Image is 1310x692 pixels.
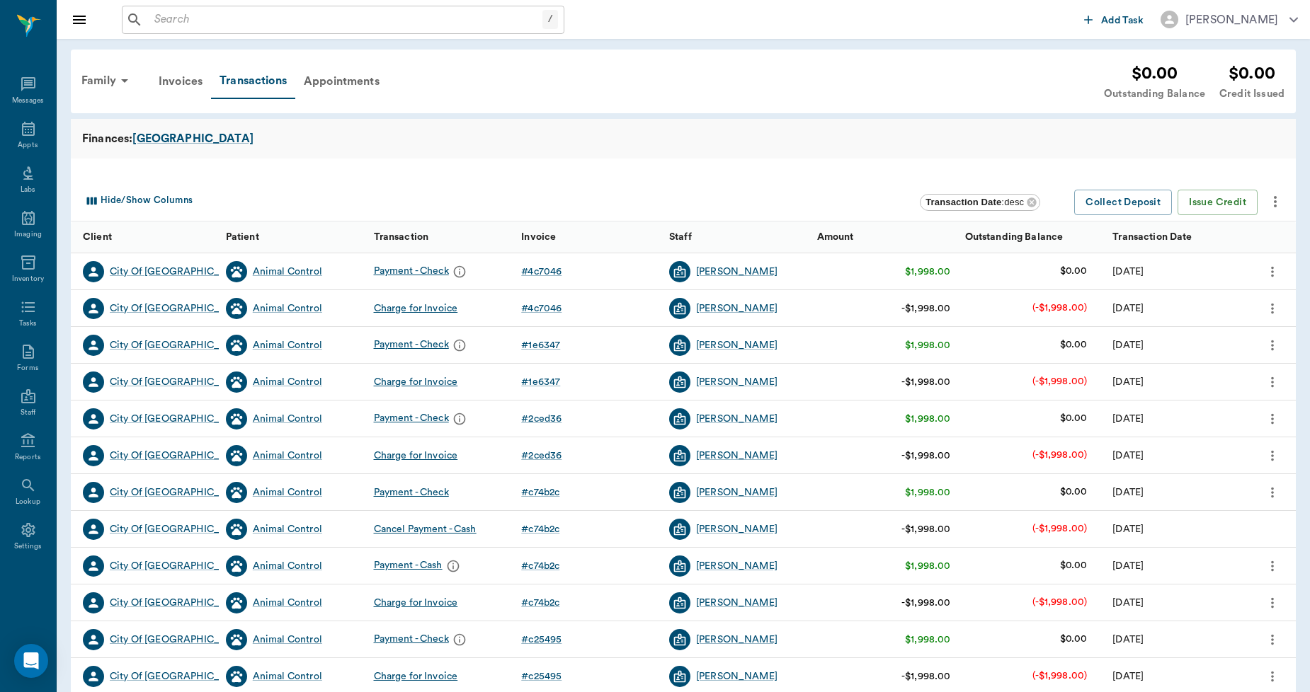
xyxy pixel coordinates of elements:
div: [PERSON_NAME] [1185,11,1278,28]
div: 10/01/25 [1112,301,1144,316]
button: more [1261,628,1284,652]
div: # c25495 [521,669,562,684]
button: Sort [635,227,655,247]
div: Charge for Invoice [374,375,458,389]
div: -$1,998.00 [901,522,951,536]
button: Close drawer [65,6,93,34]
div: Client [71,221,219,253]
button: Sort [487,227,507,247]
a: [PERSON_NAME] [696,559,778,573]
div: Outstanding Balance [1104,86,1205,102]
a: [PERSON_NAME] [696,669,778,684]
div: $1,998.00 [905,338,950,352]
a: Animal Control [253,485,322,500]
div: Payment - Check [374,335,470,356]
div: Tasks [19,318,37,329]
a: City Of [GEOGRAPHIC_DATA] [110,301,249,316]
div: # c74b2c [521,596,559,610]
td: (-$1,998.00) [1021,437,1098,474]
div: # c74b2c [521,522,559,536]
div: Inventory [12,274,44,284]
button: Sort [1226,227,1246,247]
div: -$1,998.00 [901,449,951,463]
button: more [1261,260,1284,284]
div: Animal Control [253,633,322,647]
div: 05/31/25 [1112,669,1144,684]
div: Staff [662,221,810,253]
td: (-$1,998.00) [1021,510,1098,548]
div: Amount [817,217,854,257]
div: 07/14/25 [1112,522,1144,536]
a: Animal Control [253,449,322,463]
div: 07/14/25 [1112,485,1144,500]
div: -$1,998.00 [901,301,951,316]
a: Animal Control [253,375,322,389]
div: Payment - Cash [374,555,464,577]
div: # c25495 [521,633,562,647]
div: Payment - Check [374,408,470,429]
button: message [443,555,464,577]
div: # 4c7046 [521,301,562,316]
div: Labs [21,185,35,195]
div: Transaction Date [1105,221,1253,253]
div: 10/15/25 [1112,265,1144,279]
span: : desc [925,197,1024,207]
a: [GEOGRAPHIC_DATA] [132,130,254,147]
button: Select columns [80,190,196,212]
a: Animal Control [253,338,322,352]
div: Credit Issued [1219,86,1285,102]
a: [PERSON_NAME] [696,485,778,500]
a: #1e6347 [521,375,566,389]
div: Charge for Invoice [374,301,458,316]
div: # c74b2c [521,485,559,500]
a: City Of [GEOGRAPHIC_DATA] [110,559,249,573]
a: #c25495 [521,669,567,684]
div: 07/01/25 [1112,596,1144,610]
td: $0.00 [1049,547,1099,584]
div: # 1e6347 [521,338,560,352]
div: [PERSON_NAME] [696,375,778,389]
a: City Of [GEOGRAPHIC_DATA] [110,412,249,426]
a: City Of [GEOGRAPHIC_DATA] [110,596,249,610]
span: Finances: [82,130,132,147]
a: [PERSON_NAME] [696,633,778,647]
button: more [1261,407,1284,431]
a: #c74b2c [521,559,565,573]
div: [PERSON_NAME] [696,412,778,426]
div: Charge for Invoice [374,669,458,684]
a: Animal Control [253,559,322,573]
a: [PERSON_NAME] [696,449,778,463]
button: message [449,629,470,650]
div: / [542,10,558,29]
a: Animal Control [253,596,322,610]
button: Sort [1272,227,1292,247]
a: #c74b2c [521,522,565,536]
td: $0.00 [1049,473,1099,511]
a: Animal Control [253,412,322,426]
button: message [449,408,470,429]
button: more [1261,554,1284,578]
div: $1,998.00 [905,485,950,500]
button: Add Task [1078,6,1149,33]
a: Animal Control [253,265,322,279]
div: $1,998.00 [905,265,950,279]
td: $0.00 [1049,400,1099,437]
div: Transaction [374,217,429,257]
div: Lookup [16,497,40,507]
div: Charge for Invoice [374,449,458,463]
a: #4c7046 [521,301,567,316]
div: Appts [18,140,38,151]
a: City Of [GEOGRAPHIC_DATA] [110,338,249,352]
div: $1,998.00 [905,633,950,647]
a: Invoices [150,64,211,98]
a: City Of [GEOGRAPHIC_DATA] [110,449,249,463]
div: City Of [GEOGRAPHIC_DATA] [110,522,249,536]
